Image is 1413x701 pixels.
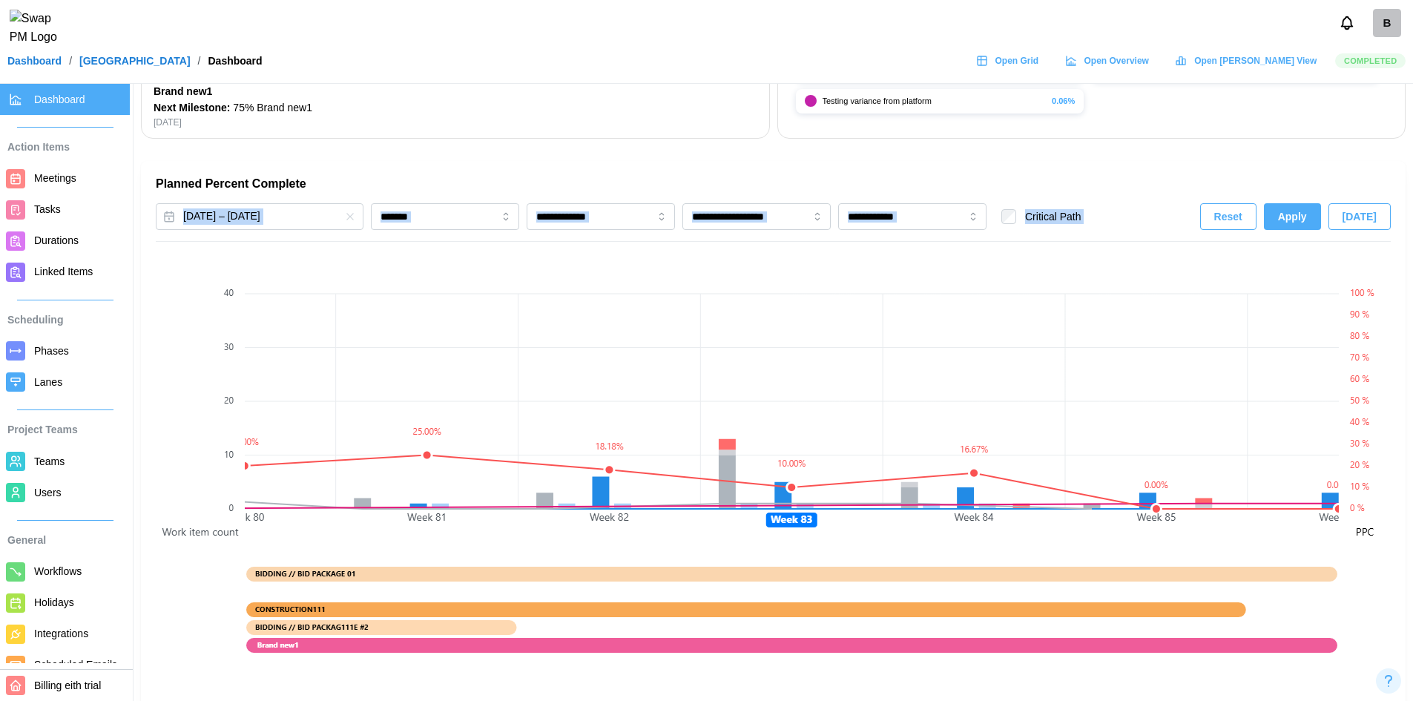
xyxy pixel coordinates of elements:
span: Durations [34,234,79,246]
a: Open Grid [968,50,1050,72]
span: [DATE] [1343,204,1377,229]
button: Apply [1264,203,1321,230]
span: Teams [34,455,65,467]
div: / [198,56,201,66]
h2: Planned Percent Complete [156,176,1391,192]
div: Brand new1 [154,84,763,100]
span: Tasks [34,203,61,215]
a: Open [PERSON_NAME] View [1167,50,1328,72]
span: Scheduled Emails [34,659,117,671]
div: B [1373,9,1401,37]
span: Linked Items [34,266,93,277]
a: billingcheck4 [1373,9,1401,37]
span: Phases [34,345,69,357]
span: Billing eith trial [34,679,101,691]
strong: Next Milestone: [154,102,230,113]
span: Meetings [34,172,76,184]
div: / [69,56,72,66]
div: Dashboard [208,56,263,66]
span: Holidays [34,596,74,608]
button: Notifications [1334,10,1360,36]
span: Open [PERSON_NAME] View [1194,50,1317,71]
span: Workflows [34,565,82,577]
div: 0.06% [1052,95,1075,108]
label: Critical Path [1016,209,1081,224]
span: Completed [1344,54,1397,68]
a: Dashboard [7,56,62,66]
span: Users [34,487,62,498]
div: [DATE] [154,116,763,130]
span: Open Grid [995,50,1039,71]
span: Lanes [34,376,62,388]
span: Dashboard [34,93,85,105]
a: [GEOGRAPHIC_DATA] [79,56,191,66]
button: [DATE] [1328,203,1391,230]
span: Open Overview [1084,50,1149,71]
img: Swap PM Logo [10,10,70,47]
a: Open Overview [1057,50,1160,72]
span: Reset [1214,204,1242,229]
span: Apply [1278,204,1307,229]
button: Feb 26, 2024 – Jun 19, 2030 [156,203,363,230]
button: Reset [1200,203,1256,230]
div: Testing variance from platform [823,95,1047,108]
span: Integrations [34,628,88,639]
div: 75% Brand new1 [154,100,763,116]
